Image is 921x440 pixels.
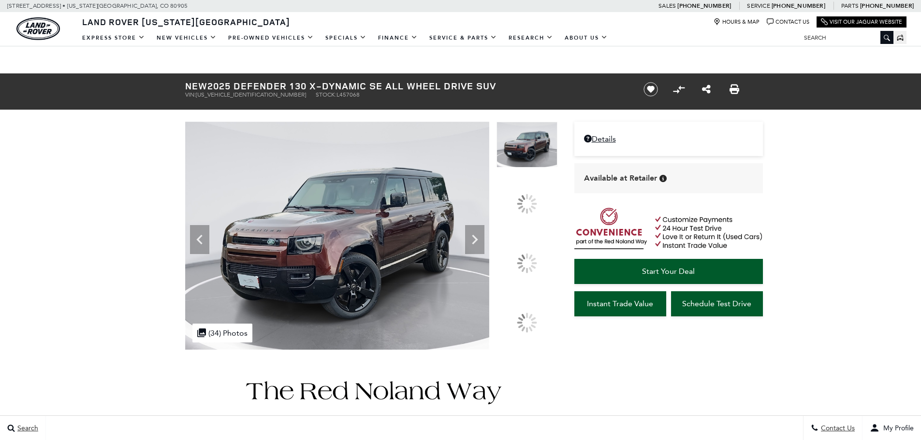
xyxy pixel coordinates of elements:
[747,2,770,9] span: Service
[336,91,360,98] span: L457068
[702,84,711,95] a: Share this New 2025 Defender 130 X-Dynamic SE All Wheel Drive SUV
[819,424,855,432] span: Contact Us
[772,2,825,10] a: [PHONE_NUMBER]
[841,2,859,9] span: Parts
[82,16,290,28] span: Land Rover [US_STATE][GEOGRAPHIC_DATA]
[185,122,489,350] img: New 2025 Sedona Red LAND ROVER X-Dynamic SE image 1
[559,29,614,46] a: About Us
[192,324,252,342] div: (34) Photos
[424,29,503,46] a: Service & Parts
[76,16,296,28] a: Land Rover [US_STATE][GEOGRAPHIC_DATA]
[584,134,753,143] a: Details
[15,424,38,432] span: Search
[497,122,557,168] img: New 2025 Sedona Red LAND ROVER X-Dynamic SE image 1
[222,29,320,46] a: Pre-Owned Vehicles
[185,81,628,91] h1: 2025 Defender 130 X-Dynamic SE All Wheel Drive SUV
[320,29,372,46] a: Specials
[642,267,695,276] span: Start Your Deal
[372,29,424,46] a: Finance
[767,18,809,26] a: Contact Us
[316,91,336,98] span: Stock:
[196,91,306,98] span: [US_VEHICLE_IDENTIFICATION_NUMBER]
[730,84,739,95] a: Print this New 2025 Defender 130 X-Dynamic SE All Wheel Drive SUV
[860,2,914,10] a: [PHONE_NUMBER]
[682,299,751,308] span: Schedule Test Drive
[76,29,614,46] nav: Main Navigation
[821,18,902,26] a: Visit Our Jaguar Website
[879,424,914,432] span: My Profile
[16,17,60,40] a: land-rover
[574,291,666,316] a: Instant Trade Value
[151,29,222,46] a: New Vehicles
[185,79,207,92] strong: New
[797,32,893,43] input: Search
[587,299,653,308] span: Instant Trade Value
[584,173,657,184] span: Available at Retailer
[503,29,559,46] a: Research
[677,2,731,10] a: [PHONE_NUMBER]
[863,416,921,440] button: user-profile-menu
[659,175,667,182] div: Vehicle is in stock and ready for immediate delivery. Due to demand, availability is subject to c...
[16,17,60,40] img: Land Rover
[185,91,196,98] span: VIN:
[76,29,151,46] a: EXPRESS STORE
[640,82,661,97] button: Save vehicle
[672,82,686,97] button: Compare vehicle
[7,2,188,9] a: [STREET_ADDRESS] • [US_STATE][GEOGRAPHIC_DATA], CO 80905
[714,18,760,26] a: Hours & Map
[574,259,763,284] a: Start Your Deal
[658,2,676,9] span: Sales
[671,291,763,316] a: Schedule Test Drive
